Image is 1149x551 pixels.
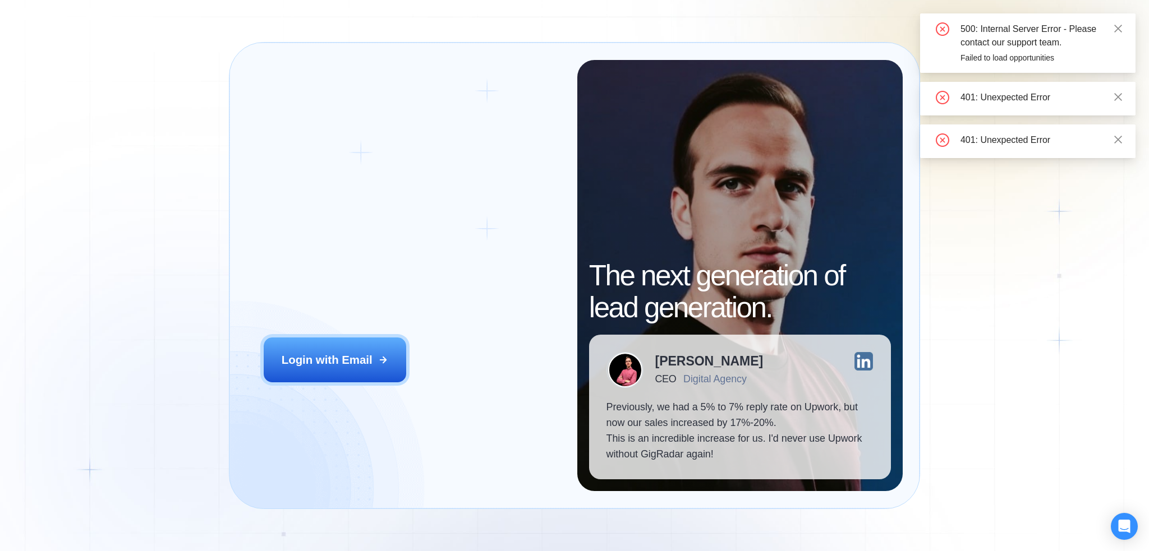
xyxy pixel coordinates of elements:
p: Previously, we had a 5% to 7% reply rate on Upwork, but now our sales increased by 17%-20%. This ... [606,399,874,462]
div: Failed to load opportunities [960,52,1122,64]
div: 401: Unexpected Error [960,91,1122,104]
div: 401: Unexpected Error [960,133,1122,147]
span: close [1113,135,1123,145]
div: Digital Agency [683,373,747,385]
div: CEO [655,373,677,385]
button: Login with Email [264,337,406,382]
div: [PERSON_NAME] [655,355,764,368]
span: close-circle [936,91,949,104]
span: close [1113,24,1123,34]
div: Open Intercom Messenger [1111,513,1138,540]
span: close [1113,92,1123,102]
div: Login with Email [282,352,373,368]
div: 500: Internal Server Error - Please contact our support team. [960,22,1122,49]
span: close-circle [936,133,949,147]
h2: The next generation of lead generation. [589,260,891,323]
span: close-circle [936,22,949,36]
